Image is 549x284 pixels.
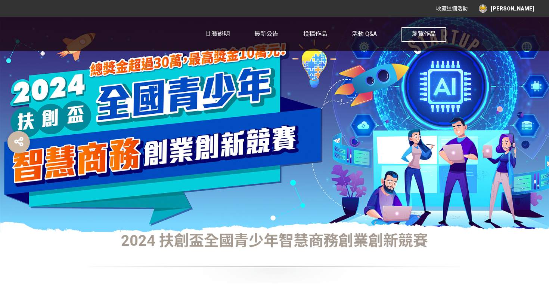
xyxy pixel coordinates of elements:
[254,17,278,51] a: 最新公告
[88,232,461,284] h1: 2024 扶創盃全國青少年智慧商務創業創新競賽
[303,17,327,51] a: 投稿作品
[206,30,230,37] span: 比賽說明
[401,27,446,42] a: 瀏覽作品
[206,17,230,51] a: 比賽說明
[352,30,377,37] span: 活動 Q&A
[303,30,327,37] span: 投稿作品
[254,30,278,37] span: 最新公告
[412,30,436,37] span: 瀏覽作品
[103,25,140,44] img: 2024 扶創盃全國青少年智慧商務創業創新競賽
[436,6,468,12] span: 收藏這個活動
[352,17,377,51] a: 活動 Q&A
